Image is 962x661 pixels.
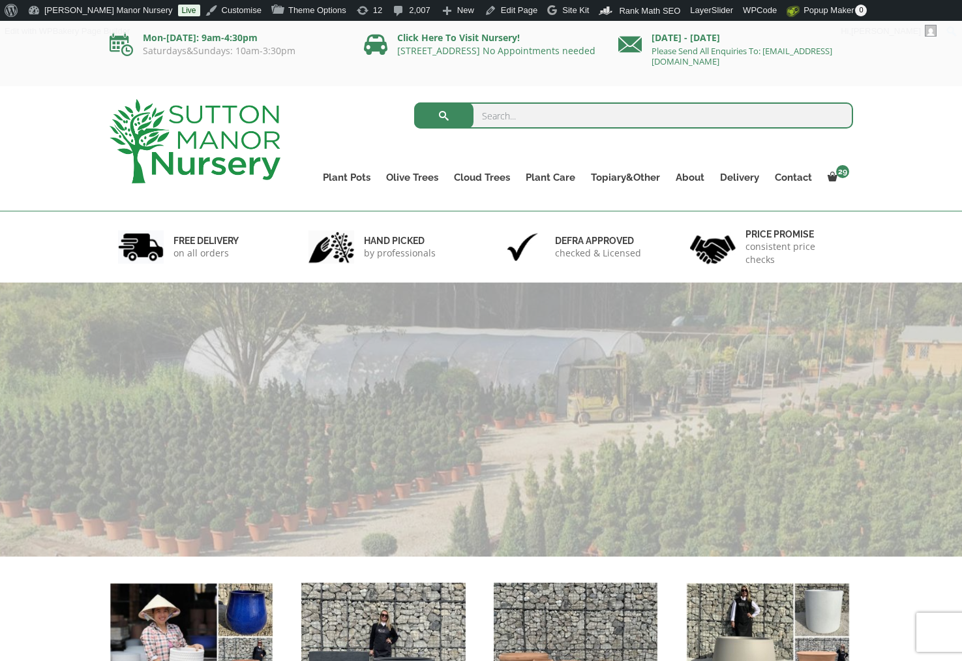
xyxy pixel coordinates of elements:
[173,235,239,247] h6: FREE DELIVERY
[767,168,820,187] a: Contact
[745,228,845,240] h6: Price promise
[110,46,344,56] p: Saturdays&Sundays: 10am-3:30pm
[500,230,545,264] img: 3.jpg
[364,235,436,247] h6: hand picked
[855,5,867,16] span: 0
[555,235,641,247] h6: Defra approved
[397,44,595,57] a: [STREET_ADDRESS] No Appointments needed
[690,227,736,267] img: 4.jpg
[173,247,239,260] p: on all orders
[668,168,712,187] a: About
[364,247,436,260] p: by professionals
[315,168,378,187] a: Plant Pots
[414,102,853,129] input: Search...
[836,165,849,178] span: 29
[110,99,280,183] img: logo
[518,168,583,187] a: Plant Care
[618,30,853,46] p: [DATE] - [DATE]
[397,31,520,44] a: Click Here To Visit Nursery!
[555,247,641,260] p: checked & Licensed
[583,168,668,187] a: Topiary&Other
[820,168,853,187] a: 29
[836,21,942,42] a: Hi,
[378,168,446,187] a: Olive Trees
[178,5,200,16] a: Live
[712,168,767,187] a: Delivery
[446,168,518,187] a: Cloud Trees
[118,230,164,264] img: 1.jpg
[851,26,921,36] span: [PERSON_NAME]
[308,230,354,264] img: 2.jpg
[110,30,344,46] p: Mon-[DATE]: 9am-4:30pm
[619,6,680,16] span: Rank Math SEO
[745,240,845,266] p: consistent price checks
[652,45,832,67] a: Please Send All Enquiries To: [EMAIL_ADDRESS][DOMAIN_NAME]
[562,5,589,15] span: Site Kit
